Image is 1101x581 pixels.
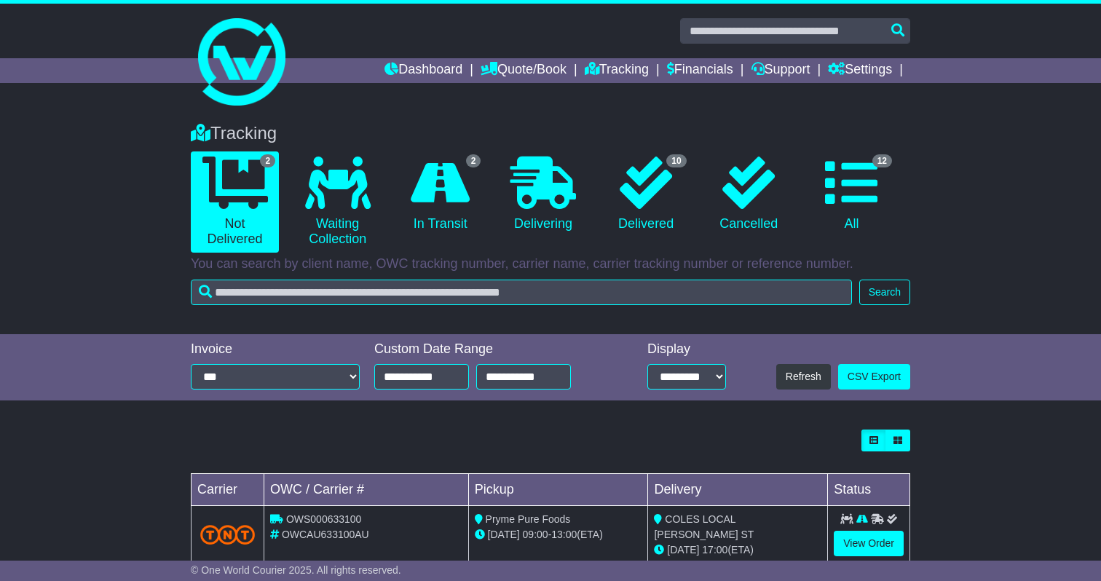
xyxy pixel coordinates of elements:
td: Carrier [192,474,264,506]
td: Pickup [468,474,648,506]
button: Search [859,280,910,305]
div: Tracking [183,123,917,144]
a: Quote/Book [481,58,567,83]
span: [DATE] [488,529,520,540]
span: 09:00 [523,529,548,540]
a: View Order [834,531,904,556]
a: Waiting Collection [293,151,382,253]
span: 13:00 [551,529,577,540]
div: - (ETA) [475,527,642,542]
span: Pryme Pure Foods [486,513,571,525]
span: OWS000633100 [286,513,362,525]
a: Cancelled [705,151,793,237]
a: 2 In Transit [396,151,484,237]
a: Financials [667,58,733,83]
span: 2 [260,154,275,167]
span: 2 [466,154,481,167]
button: Refresh [776,364,831,390]
div: Custom Date Range [374,341,604,357]
td: OWC / Carrier # [264,474,469,506]
p: You can search by client name, OWC tracking number, carrier name, carrier tracking number or refe... [191,256,910,272]
a: 12 All [808,151,896,237]
td: Delivery [648,474,828,506]
a: Delivering [499,151,587,237]
span: 12 [872,154,892,167]
div: Invoice [191,341,360,357]
span: 17:00 [702,544,727,556]
span: COLES LOCAL [PERSON_NAME] ST [654,513,754,540]
a: Tracking [585,58,649,83]
div: Display [647,341,726,357]
a: 2 Not Delivered [191,151,279,253]
span: OWCAU633100AU [282,529,369,540]
a: Dashboard [384,58,462,83]
span: [DATE] [667,544,699,556]
a: CSV Export [838,364,910,390]
a: Support [751,58,810,83]
span: © One World Courier 2025. All rights reserved. [191,564,401,576]
a: Settings [828,58,892,83]
td: Status [828,474,910,506]
span: 10 [666,154,686,167]
a: 10 Delivered [602,151,690,237]
div: (ETA) [654,542,821,558]
img: TNT_Domestic.png [200,525,255,545]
